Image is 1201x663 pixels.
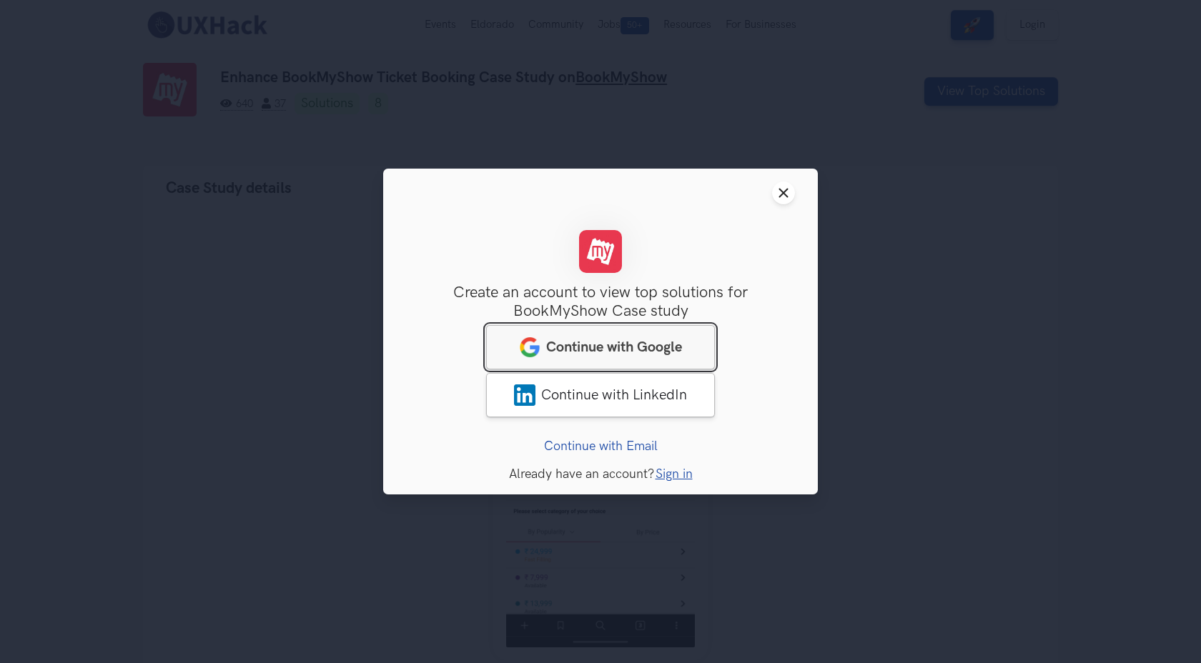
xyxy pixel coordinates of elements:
[546,339,682,356] span: Continue with Google
[514,384,535,406] img: LinkedIn
[406,284,795,321] h3: Create an account to view top solutions for BookMyShow Case study
[544,439,658,454] a: Continue with Email
[656,467,693,482] a: Sign in
[486,325,715,369] a: googleContinue with Google
[541,387,687,404] span: Continue with LinkedIn
[486,373,715,417] a: LinkedInContinue with LinkedIn
[519,337,540,358] img: google
[509,467,654,482] span: Already have an account?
